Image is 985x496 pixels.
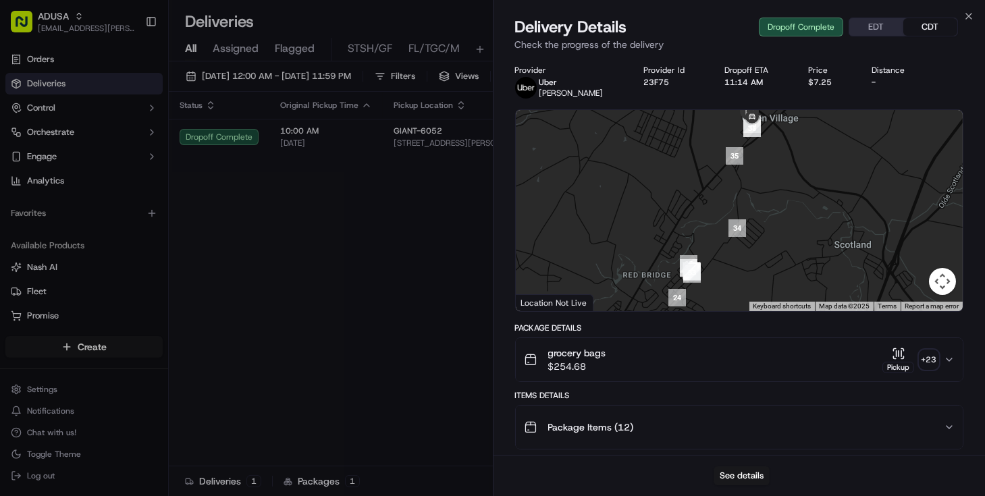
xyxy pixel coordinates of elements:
[882,347,914,373] button: Pickup
[882,347,938,373] button: Pickup+23
[539,77,604,88] p: Uber
[728,219,746,237] div: 34
[643,65,703,76] div: Provider Id
[819,302,870,310] span: Map data ©2025
[14,197,24,208] div: 📗
[920,350,938,369] div: + 23
[548,346,606,360] span: grocery bags
[903,18,957,36] button: CDT
[515,65,622,76] div: Provider
[548,360,606,373] span: $254.68
[14,54,246,76] p: Welcome 👋
[683,264,701,281] div: 33
[46,142,171,153] div: We're available if you need us!
[515,38,964,51] p: Check the progress of the delivery
[714,466,770,485] button: See details
[134,229,163,239] span: Pylon
[683,262,700,279] div: 30
[878,302,897,310] a: Terms (opens in new tab)
[929,268,956,295] button: Map camera controls
[14,13,41,40] img: Nash
[548,420,634,434] span: Package Items ( 12 )
[516,294,593,311] div: Location Not Live
[743,119,761,137] div: 38
[95,228,163,239] a: Powered byPylon
[27,196,103,209] span: Knowledge Base
[516,338,963,381] button: grocery bags$254.68Pickup+23
[683,263,701,280] div: 28
[724,77,787,88] div: 11:14 AM
[515,323,964,333] div: Package Details
[128,196,217,209] span: API Documentation
[872,77,924,88] div: -
[519,294,564,311] a: Open this area in Google Maps (opens a new window)
[905,302,959,310] a: Report a map error
[872,65,924,76] div: Distance
[230,133,246,149] button: Start new chat
[46,129,221,142] div: Start new chat
[849,18,903,36] button: EDT
[753,302,811,311] button: Keyboard shortcuts
[515,390,964,401] div: Items Details
[516,406,963,449] button: Package Items (12)
[109,190,222,215] a: 💻API Documentation
[680,255,697,273] div: 25
[726,147,743,165] div: 35
[668,289,686,306] div: 24
[882,362,914,373] div: Pickup
[14,129,38,153] img: 1736555255976-a54dd68f-1ca7-489b-9aae-adbdc363a1c4
[515,16,627,38] span: Delivery Details
[519,294,564,311] img: Google
[808,65,850,76] div: Price
[643,77,669,88] button: 23F75
[114,197,125,208] div: 💻
[680,259,697,277] div: 32
[724,65,787,76] div: Dropoff ETA
[808,77,850,88] div: $7.25
[539,88,604,99] span: [PERSON_NAME]
[515,77,537,99] img: profile_uber_ahold_partner.png
[35,87,243,101] input: Got a question? Start typing here...
[8,190,109,215] a: 📗Knowledge Base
